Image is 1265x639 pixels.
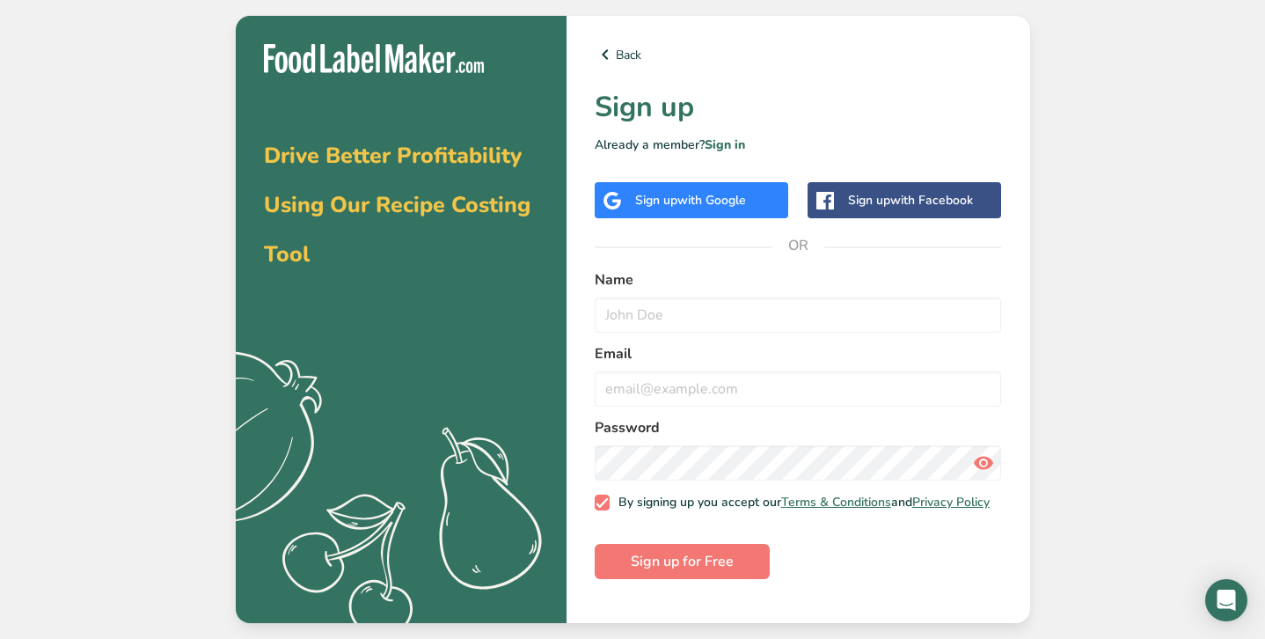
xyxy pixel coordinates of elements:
img: Food Label Maker [264,44,484,73]
span: with Google [677,192,746,209]
p: Already a member? [595,136,1002,154]
label: Name [595,269,1002,290]
div: Sign up [848,191,973,209]
span: Drive Better Profitability Using Our Recipe Costing Tool [264,141,530,269]
span: OR [771,219,824,272]
label: Password [595,417,1002,438]
a: Terms & Conditions [781,494,891,510]
label: Email [595,343,1002,364]
div: Open Intercom Messenger [1205,579,1247,621]
a: Sign in [705,136,745,153]
div: Sign up [635,191,746,209]
input: email@example.com [595,371,1002,407]
h1: Sign up [595,86,1002,129]
span: Sign up for Free [631,551,734,572]
input: John Doe [595,297,1002,333]
a: Privacy Policy [912,494,990,510]
a: Back [595,44,1002,65]
button: Sign up for Free [595,544,770,579]
span: with Facebook [890,192,973,209]
span: By signing up you accept our and [610,495,990,510]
